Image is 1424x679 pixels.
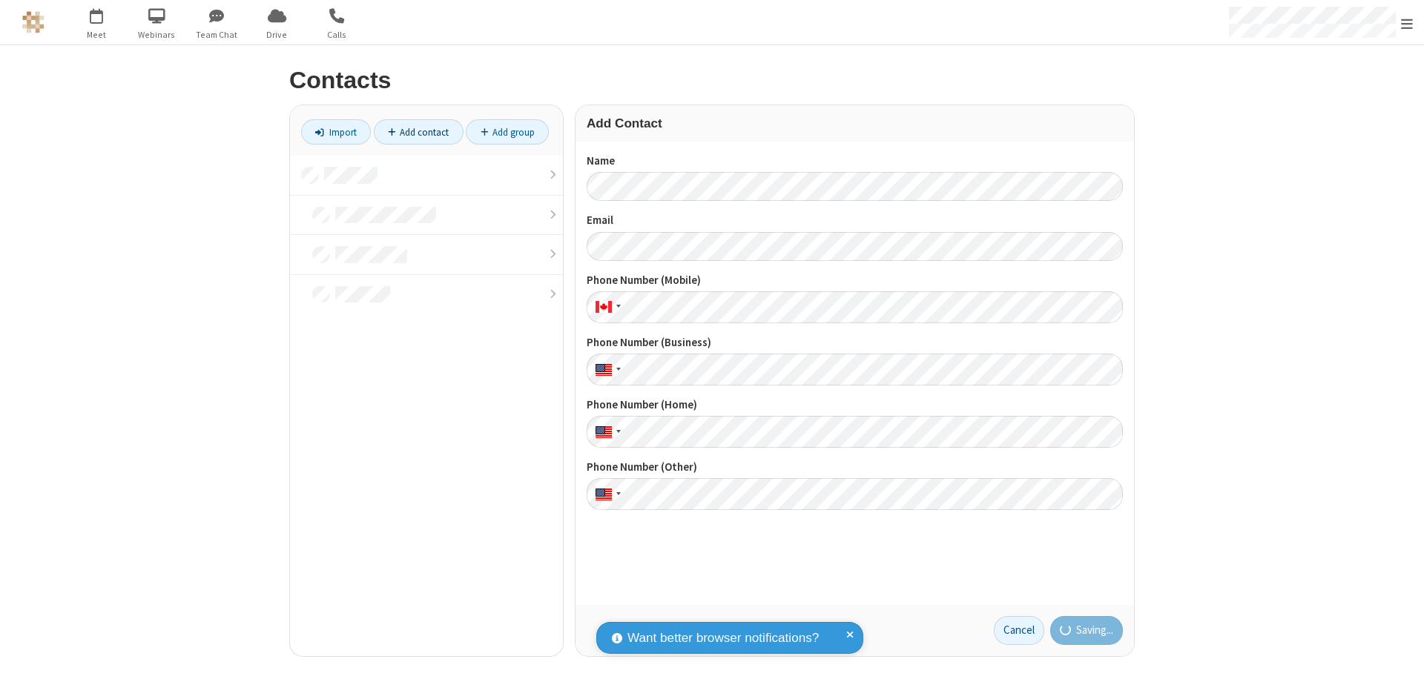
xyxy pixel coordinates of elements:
[69,28,125,42] span: Meet
[587,416,625,448] div: United States: + 1
[309,28,365,42] span: Calls
[587,459,1123,476] label: Phone Number (Other)
[587,397,1123,414] label: Phone Number (Home)
[129,28,185,42] span: Webinars
[587,153,1123,170] label: Name
[1050,616,1124,646] button: Saving...
[249,28,305,42] span: Drive
[466,119,549,145] a: Add group
[587,272,1123,289] label: Phone Number (Mobile)
[587,478,625,510] div: United States: + 1
[587,334,1123,351] label: Phone Number (Business)
[301,119,371,145] a: Import
[587,116,1123,130] h3: Add Contact
[374,119,464,145] a: Add contact
[587,354,625,385] div: United States: + 1
[587,291,625,323] div: Canada: + 1
[22,11,44,33] img: QA Selenium DO NOT DELETE OR CHANGE
[627,629,819,648] span: Want better browser notifications?
[289,67,1135,93] h2: Contacts
[189,28,245,42] span: Team Chat
[994,616,1044,646] a: Cancel
[1076,622,1113,639] span: Saving...
[587,212,1123,229] label: Email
